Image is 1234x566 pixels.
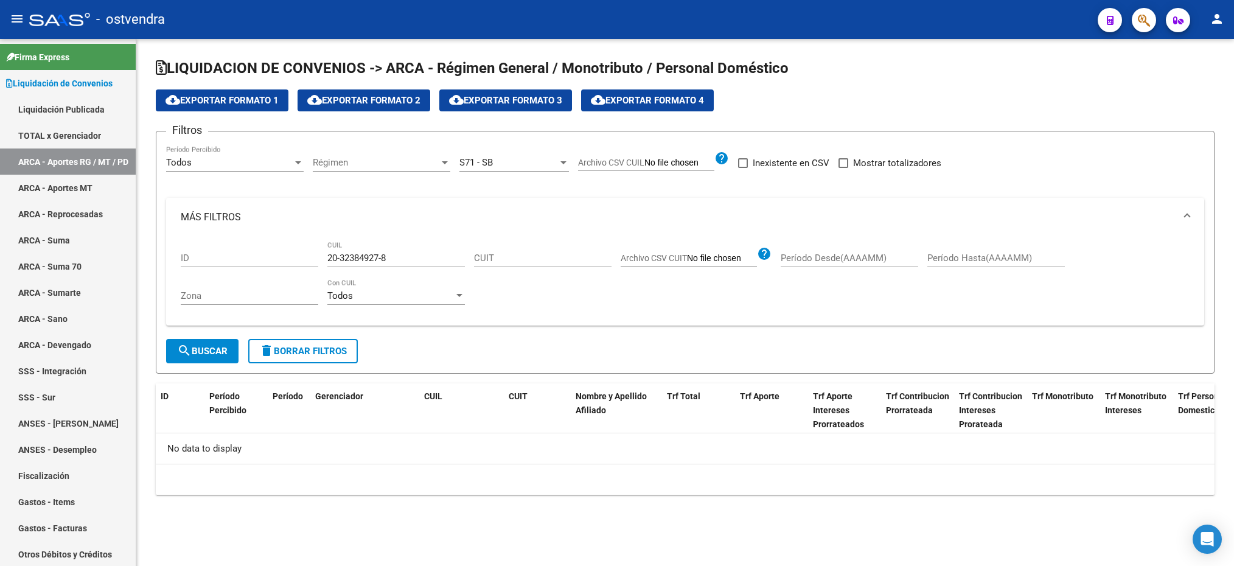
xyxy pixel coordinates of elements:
[1105,391,1166,415] span: Trf Monotributo Intereses
[6,51,69,64] span: Firma Express
[268,383,310,437] datatable-header-cell: Período
[591,95,704,106] span: Exportar Formato 4
[1027,383,1100,437] datatable-header-cell: Trf Monotributo
[753,156,829,170] span: Inexistente en CSV
[714,151,729,166] mat-icon: help
[667,391,700,401] span: Trf Total
[853,156,941,170] span: Mostrar totalizadores
[166,237,1204,326] div: MÁS FILTROS
[307,95,420,106] span: Exportar Formato 2
[166,93,180,107] mat-icon: cloud_download
[954,383,1027,437] datatable-header-cell: Trf Contribucion Intereses Prorateada
[449,93,464,107] mat-icon: cloud_download
[886,391,949,415] span: Trf Contribucion Prorrateada
[449,95,562,106] span: Exportar Formato 3
[313,157,439,168] span: Régimen
[808,383,881,437] datatable-header-cell: Trf Aporte Intereses Prorrateados
[621,253,687,263] span: Archivo CSV CUIT
[310,383,402,437] datatable-header-cell: Gerenciador
[1178,391,1226,415] span: Trf Personal Domestico
[166,339,239,363] button: Buscar
[273,391,303,401] span: Período
[1100,383,1173,437] datatable-header-cell: Trf Monotributo Intereses
[156,383,204,437] datatable-header-cell: ID
[259,346,347,357] span: Borrar Filtros
[439,89,572,111] button: Exportar Formato 3
[591,93,605,107] mat-icon: cloud_download
[1032,391,1093,401] span: Trf Monotributo
[1193,525,1222,554] div: Open Intercom Messenger
[424,391,442,401] span: CUIL
[578,158,644,167] span: Archivo CSV CUIL
[161,391,169,401] span: ID
[166,157,192,168] span: Todos
[813,391,864,429] span: Trf Aporte Intereses Prorrateados
[156,433,1215,464] div: No data to display
[166,95,279,106] span: Exportar Formato 1
[204,383,250,437] datatable-header-cell: Período Percibido
[571,383,662,437] datatable-header-cell: Nombre y Apellido Afiliado
[757,246,772,261] mat-icon: help
[177,343,192,358] mat-icon: search
[181,211,1175,224] mat-panel-title: MÁS FILTROS
[327,290,353,301] span: Todos
[166,122,208,139] h3: Filtros
[166,198,1204,237] mat-expansion-panel-header: MÁS FILTROS
[576,391,647,415] span: Nombre y Apellido Afiliado
[307,93,322,107] mat-icon: cloud_download
[419,383,486,437] datatable-header-cell: CUIL
[298,89,430,111] button: Exportar Formato 2
[509,391,528,401] span: CUIT
[248,339,358,363] button: Borrar Filtros
[1210,12,1224,26] mat-icon: person
[156,60,789,77] span: LIQUIDACION DE CONVENIOS -> ARCA - Régimen General / Monotributo / Personal Doméstico
[209,391,246,415] span: Período Percibido
[156,89,288,111] button: Exportar Formato 1
[259,343,274,358] mat-icon: delete
[740,391,779,401] span: Trf Aporte
[177,346,228,357] span: Buscar
[735,383,808,437] datatable-header-cell: Trf Aporte
[315,391,363,401] span: Gerenciador
[96,6,165,33] span: - ostvendra
[959,391,1022,429] span: Trf Contribucion Intereses Prorateada
[459,157,493,168] span: S71 - SB
[6,77,113,90] span: Liquidación de Convenios
[644,158,714,169] input: Archivo CSV CUIL
[662,383,735,437] datatable-header-cell: Trf Total
[581,89,714,111] button: Exportar Formato 4
[504,383,571,437] datatable-header-cell: CUIT
[10,12,24,26] mat-icon: menu
[687,253,757,264] input: Archivo CSV CUIT
[881,383,954,437] datatable-header-cell: Trf Contribucion Prorrateada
